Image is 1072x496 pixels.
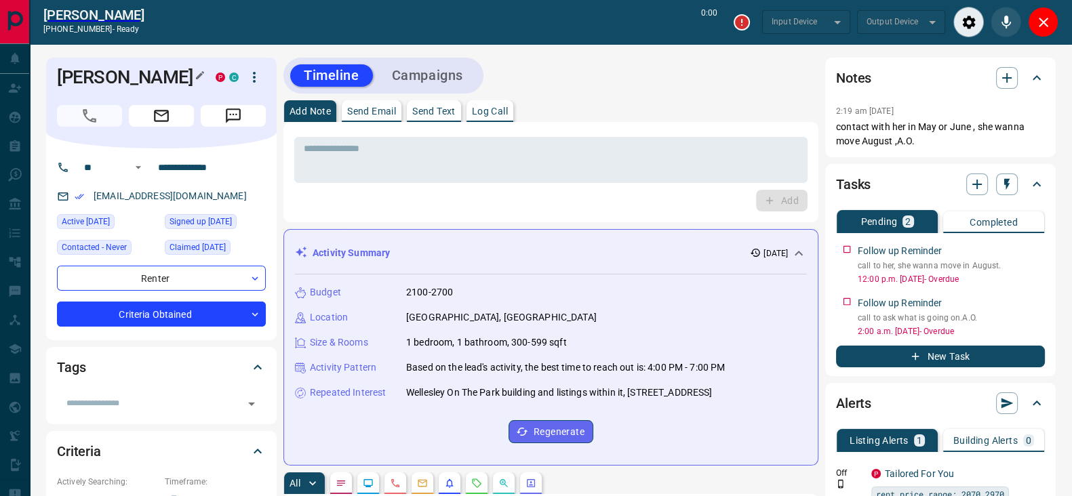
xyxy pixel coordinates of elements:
[858,312,1045,324] p: call to ask what is going on.A.O.
[57,351,266,384] div: Tags
[836,62,1045,94] div: Notes
[62,215,110,228] span: Active [DATE]
[836,387,1045,419] div: Alerts
[129,105,194,127] span: Email
[390,478,401,489] svg: Calls
[290,478,300,488] p: All
[57,266,266,291] div: Renter
[836,67,871,89] h2: Notes
[406,310,597,325] p: [GEOGRAPHIC_DATA], [GEOGRAPHIC_DATA]
[57,356,85,378] h2: Tags
[701,7,717,37] p: 0:00
[242,394,261,413] button: Open
[953,436,1018,445] p: Building Alerts
[836,346,1045,367] button: New Task
[216,73,225,82] div: property.ca
[406,360,725,375] p: Based on the lead's activity, the best time to reach out is: 4:00 PM - 7:00 PM
[295,241,807,266] div: Activity Summary[DATE]
[313,246,390,260] p: Activity Summary
[363,478,374,489] svg: Lead Browsing Activity
[858,296,942,310] p: Follow up Reminder
[201,105,266,127] span: Message
[444,478,455,489] svg: Listing Alerts
[94,190,247,201] a: [EMAIL_ADDRESS][DOMAIN_NAME]
[336,478,346,489] svg: Notes
[310,386,386,400] p: Repeated Interest
[858,325,1045,337] p: 2:00 a.m. [DATE] - Overdue
[310,310,348,325] p: Location
[1028,7,1058,37] div: Close
[57,214,158,233] div: Sun Mar 09 2025
[953,7,984,37] div: Audio Settings
[378,64,477,87] button: Campaigns
[57,105,122,127] span: Call
[417,478,428,489] svg: Emails
[970,218,1018,227] p: Completed
[117,24,140,34] span: ready
[850,436,909,445] p: Listing Alerts
[170,241,226,254] span: Claimed [DATE]
[858,244,942,258] p: Follow up Reminder
[836,479,846,489] svg: Push Notification Only
[836,106,894,116] p: 2:19 am [DATE]
[836,173,871,195] h2: Tasks
[836,168,1045,201] div: Tasks
[75,192,84,201] svg: Email Verified
[836,467,863,479] p: Off
[165,240,266,259] div: Tue Mar 11 2025
[509,420,593,443] button: Regenerate
[406,285,453,299] p: 2100-2700
[165,476,266,488] p: Timeframe:
[860,217,897,226] p: Pending
[229,73,239,82] div: condos.ca
[406,386,712,400] p: Wellesley On The Park building and listings within it, [STREET_ADDRESS]
[57,66,195,88] h1: [PERSON_NAME]
[57,440,101,462] h2: Criteria
[310,335,368,350] p: Size & Rooms
[165,214,266,233] div: Sun Mar 09 2025
[310,360,376,375] p: Activity Pattern
[991,7,1021,37] div: Mute
[62,241,127,254] span: Contacted - Never
[1026,436,1031,445] p: 0
[858,260,1045,272] p: call to her, she wanna move in August.
[917,436,922,445] p: 1
[525,478,536,489] svg: Agent Actions
[836,120,1045,148] p: contact with her in May or June , she wanna move August ,A.O.
[57,435,266,468] div: Criteria
[472,106,508,116] p: Log Call
[905,217,911,226] p: 2
[57,302,266,327] div: Criteria Obtained
[871,469,881,478] div: property.ca
[412,106,456,116] p: Send Text
[471,478,482,489] svg: Requests
[763,247,788,260] p: [DATE]
[290,64,373,87] button: Timeline
[130,159,146,175] button: Open
[498,478,509,489] svg: Opportunities
[43,23,144,35] p: [PHONE_NUMBER] -
[836,392,871,414] h2: Alerts
[885,468,954,479] a: Tailored For You
[406,335,567,350] p: 1 bedroom, 1 bathroom, 300-599 sqft
[290,106,331,116] p: Add Note
[858,273,1045,285] p: 12:00 p.m. [DATE] - Overdue
[43,7,144,23] a: [PERSON_NAME]
[310,285,341,299] p: Budget
[347,106,396,116] p: Send Email
[170,215,232,228] span: Signed up [DATE]
[57,476,158,488] p: Actively Searching:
